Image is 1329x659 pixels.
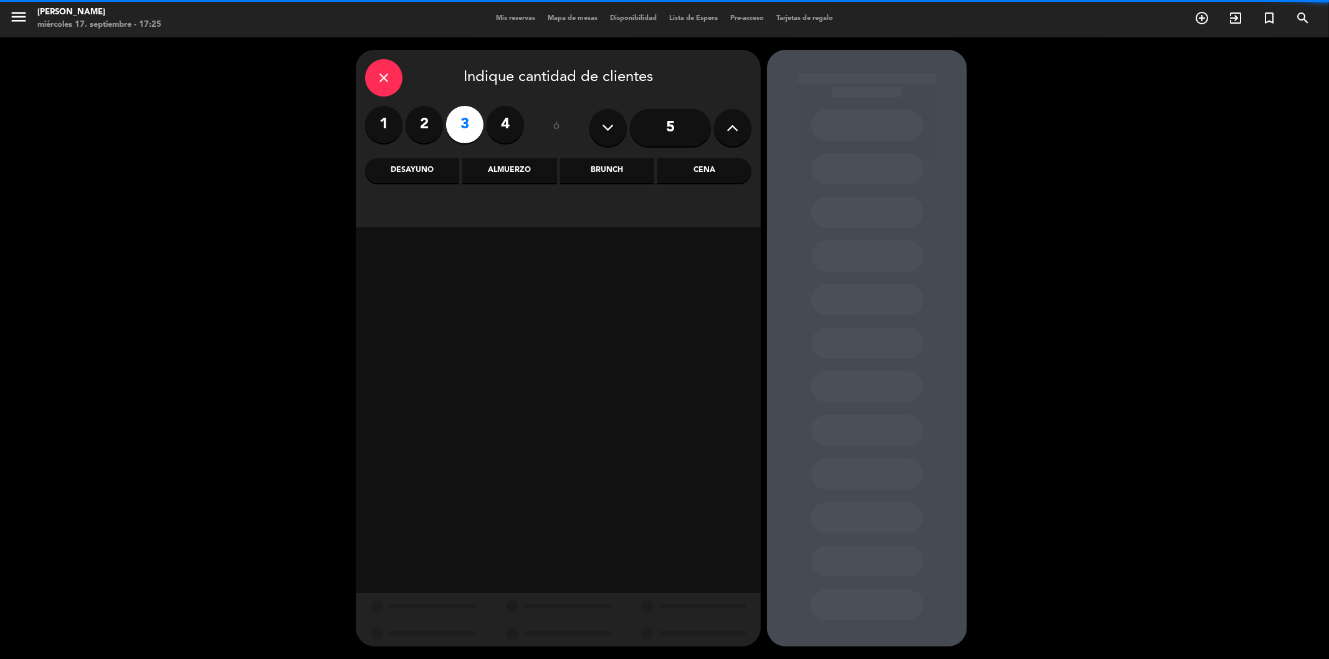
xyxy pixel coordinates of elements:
i: turned_in_not [1262,11,1277,26]
span: Mis reservas [490,15,541,22]
span: Mapa de mesas [541,15,604,22]
div: Desayuno [365,158,459,183]
span: Pre-acceso [724,15,770,22]
i: close [376,70,391,85]
span: Tarjetas de regalo [770,15,839,22]
i: add_circle_outline [1194,11,1209,26]
div: miércoles 17. septiembre - 17:25 [37,19,161,31]
div: [PERSON_NAME] [37,6,161,19]
div: Cena [657,158,751,183]
span: Disponibilidad [604,15,663,22]
i: exit_to_app [1228,11,1243,26]
div: Brunch [560,158,654,183]
i: search [1295,11,1310,26]
i: menu [9,7,28,26]
label: 3 [446,106,483,143]
button: menu [9,7,28,31]
div: Almuerzo [462,158,556,183]
span: Lista de Espera [663,15,724,22]
div: ó [536,106,577,149]
div: Indique cantidad de clientes [365,59,751,97]
label: 1 [365,106,403,143]
label: 2 [406,106,443,143]
label: 4 [487,106,524,143]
